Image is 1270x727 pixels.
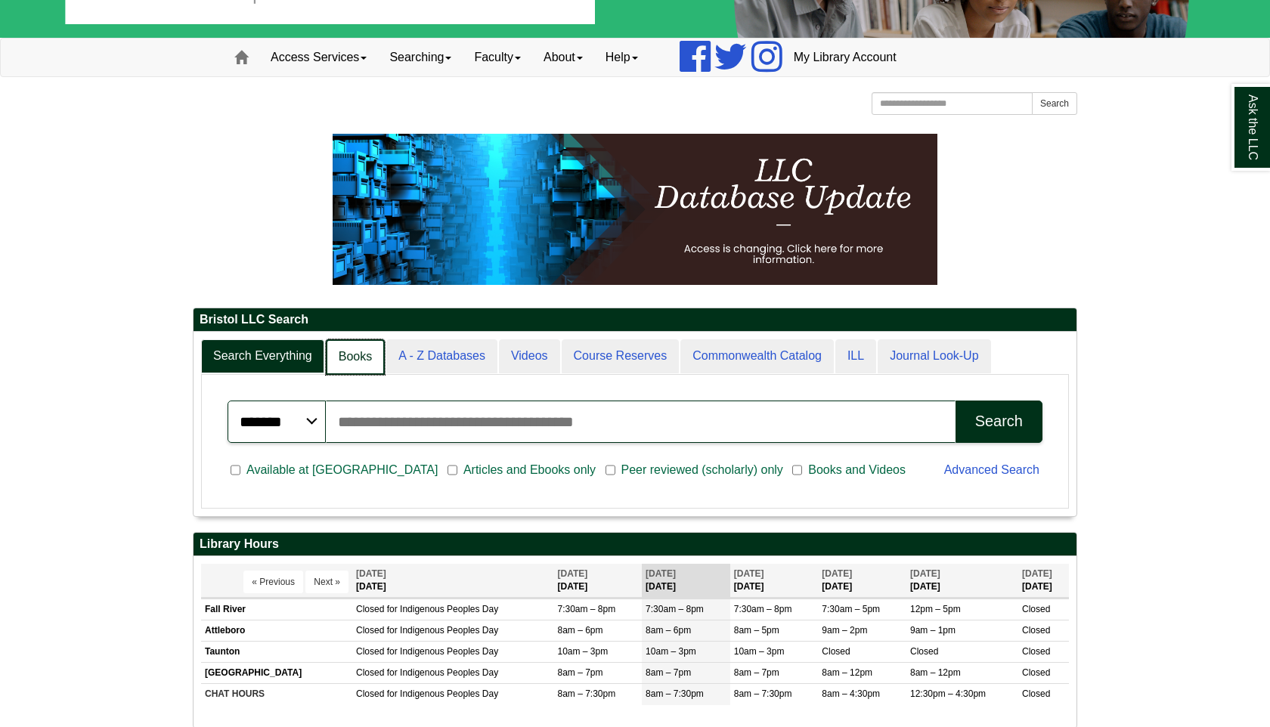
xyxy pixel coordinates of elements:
span: 7:30am – 8pm [646,604,704,614]
span: 8am – 6pm [646,625,691,636]
td: CHAT HOURS [201,684,352,705]
span: 8am – 12pm [910,667,961,678]
a: A - Z Databases [386,339,497,373]
input: Articles and Ebooks only [448,463,457,477]
span: [DATE] [822,568,852,579]
a: Journal Look-Up [878,339,990,373]
span: for Indigenous Peoples Day [387,667,498,678]
span: for Indigenous Peoples Day [387,688,498,699]
span: Closed [1022,667,1050,678]
input: Books and Videos [792,463,802,477]
span: for Indigenous Peoples Day [387,604,498,614]
span: 8am – 12pm [822,667,872,678]
span: 12:30pm – 4:30pm [910,688,986,699]
span: 7:30am – 8pm [557,604,615,614]
span: 10am – 3pm [734,646,785,657]
span: Available at [GEOGRAPHIC_DATA] [240,461,444,479]
button: « Previous [243,571,303,593]
span: 9am – 1pm [910,625,956,636]
div: Search [975,413,1023,430]
span: 7:30am – 8pm [734,604,792,614]
td: Attleboro [201,620,352,642]
a: Videos [499,339,560,373]
td: Fall River [201,599,352,620]
span: Closed [1022,604,1050,614]
span: for Indigenous Peoples Day [387,625,498,636]
span: Closed [910,646,938,657]
span: Closed [822,646,850,657]
span: Closed [1022,646,1050,657]
td: Taunton [201,642,352,663]
a: About [532,39,594,76]
th: [DATE] [818,564,906,598]
img: HTML tutorial [333,134,937,285]
span: 8am – 7pm [646,667,691,678]
a: Commonwealth Catalog [680,339,834,373]
span: Closed [356,688,384,699]
input: Peer reviewed (scholarly) only [606,463,615,477]
span: Closed [1022,625,1050,636]
a: Help [594,39,649,76]
button: Search [1032,92,1077,115]
a: Advanced Search [944,463,1039,476]
span: Closed [356,667,384,678]
span: [DATE] [734,568,764,579]
button: Next » [305,571,348,593]
span: [DATE] [646,568,676,579]
span: 9am – 2pm [822,625,867,636]
span: 10am – 3pm [646,646,696,657]
td: [GEOGRAPHIC_DATA] [201,663,352,684]
span: 8am – 7pm [557,667,602,678]
span: Closed [356,625,384,636]
span: 7:30am – 5pm [822,604,880,614]
span: [DATE] [1022,568,1052,579]
a: Faculty [463,39,532,76]
span: 8am – 6pm [557,625,602,636]
th: [DATE] [730,564,819,598]
span: 8am – 7:30pm [734,688,792,699]
th: [DATE] [352,564,553,598]
span: Peer reviewed (scholarly) only [615,461,789,479]
a: My Library Account [782,39,908,76]
a: Searching [378,39,463,76]
span: for Indigenous Peoples Day [387,646,498,657]
span: 8am – 7:30pm [646,688,704,699]
span: 8am – 4:30pm [822,688,880,699]
span: 8am – 5pm [734,625,779,636]
span: 12pm – 5pm [910,604,961,614]
a: Search Everything [201,339,324,373]
span: [DATE] [356,568,386,579]
a: Access Services [259,39,378,76]
input: Available at [GEOGRAPHIC_DATA] [231,463,240,477]
span: 8am – 7pm [734,667,779,678]
span: [DATE] [557,568,587,579]
h2: Bristol LLC Search [194,308,1076,332]
a: ILL [835,339,876,373]
span: Closed [356,646,384,657]
a: Course Reserves [562,339,680,373]
span: Closed [356,604,384,614]
span: 8am – 7:30pm [557,688,615,699]
th: [DATE] [1018,564,1069,598]
span: Closed [1022,688,1050,699]
h2: Library Hours [194,533,1076,556]
th: [DATE] [906,564,1018,598]
th: [DATE] [642,564,730,598]
th: [DATE] [553,564,642,598]
a: Books [326,339,385,375]
span: [DATE] [910,568,940,579]
span: Books and Videos [802,461,912,479]
span: 10am – 3pm [557,646,608,657]
span: Articles and Ebooks only [457,461,602,479]
button: Search [956,401,1042,443]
